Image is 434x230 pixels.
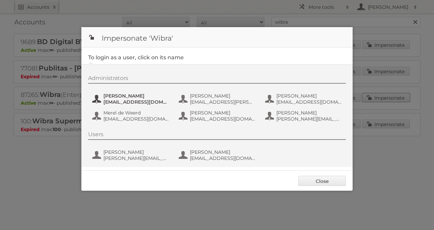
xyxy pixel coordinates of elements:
span: [PERSON_NAME] [276,110,342,116]
span: [EMAIL_ADDRESS][DOMAIN_NAME] [276,99,342,105]
span: [EMAIL_ADDRESS][DOMAIN_NAME] [190,116,256,122]
span: [EMAIL_ADDRESS][DOMAIN_NAME] [103,99,169,105]
button: Merel de Weerd [EMAIL_ADDRESS][DOMAIN_NAME] [92,109,171,123]
div: Administrators [88,75,346,84]
span: [EMAIL_ADDRESS][DOMAIN_NAME] [103,116,169,122]
legend: To login as a user, click on its name [88,54,184,61]
button: [PERSON_NAME] [EMAIL_ADDRESS][DOMAIN_NAME] [264,92,344,106]
span: [PERSON_NAME][EMAIL_ADDRESS][DOMAIN_NAME] [103,155,169,161]
button: [PERSON_NAME] [EMAIL_ADDRESS][DOMAIN_NAME] [178,148,258,162]
span: [PERSON_NAME][EMAIL_ADDRESS][DOMAIN_NAME] [276,116,342,122]
div: Users [88,131,346,140]
span: [PERSON_NAME] [276,93,342,99]
span: [EMAIL_ADDRESS][PERSON_NAME][DOMAIN_NAME] [190,99,256,105]
span: [PERSON_NAME] [103,149,169,155]
button: [PERSON_NAME] [EMAIL_ADDRESS][PERSON_NAME][DOMAIN_NAME] [178,92,258,106]
span: [PERSON_NAME] [190,149,256,155]
button: [PERSON_NAME] [PERSON_NAME][EMAIL_ADDRESS][DOMAIN_NAME] [92,148,171,162]
span: [PERSON_NAME] [190,110,256,116]
span: Merel de Weerd [103,110,169,116]
button: [PERSON_NAME] [EMAIL_ADDRESS][DOMAIN_NAME] [178,109,258,123]
span: [EMAIL_ADDRESS][DOMAIN_NAME] [190,155,256,161]
button: [PERSON_NAME] [PERSON_NAME][EMAIL_ADDRESS][DOMAIN_NAME] [264,109,344,123]
a: Close [298,176,346,186]
button: [PERSON_NAME] [EMAIL_ADDRESS][DOMAIN_NAME] [92,92,171,106]
span: [PERSON_NAME] [190,93,256,99]
h1: Impersonate 'Wibra' [81,27,353,47]
span: [PERSON_NAME] [103,93,169,99]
